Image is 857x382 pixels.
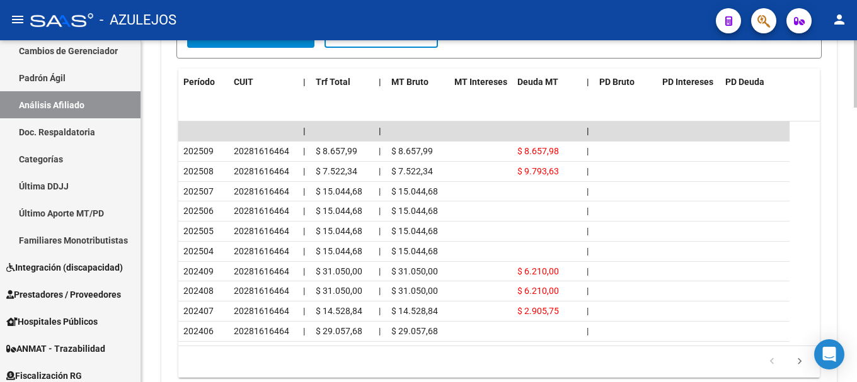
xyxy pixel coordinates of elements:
span: $ 15.044,68 [391,186,438,196]
span: 202406 [183,326,214,336]
span: 20281616464 [234,166,289,176]
span: 20281616464 [234,246,289,256]
span: | [587,226,589,236]
span: $ 8.657,99 [391,146,433,156]
span: - AZULEJOS [100,6,176,34]
span: | [303,186,305,196]
span: | [587,186,589,196]
span: | [379,126,381,136]
span: $ 2.905,75 [517,306,559,316]
span: | [303,166,305,176]
span: | [379,166,381,176]
span: PD Bruto [599,77,635,87]
span: $ 15.044,68 [316,226,362,236]
span: 20281616464 [234,186,289,196]
span: 20281616464 [234,206,289,216]
span: | [379,186,381,196]
span: | [379,266,381,276]
span: $ 7.522,34 [391,166,433,176]
span: PD Intereses [662,77,713,87]
span: $ 8.657,99 [316,146,357,156]
span: 202507 [183,186,214,196]
datatable-header-cell: MT Intereses [449,69,512,96]
span: | [379,206,381,216]
span: | [379,286,381,296]
span: 20281616464 [234,146,289,156]
span: | [587,166,589,176]
div: Open Intercom Messenger [814,339,844,369]
datatable-header-cell: Trf Total [311,69,374,96]
span: $ 31.050,00 [316,286,362,296]
span: $ 9.793,63 [517,166,559,176]
span: $ 29.057,68 [316,326,362,336]
span: 202508 [183,166,214,176]
span: $ 31.050,00 [316,266,362,276]
span: 202407 [183,306,214,316]
span: ANMAT - Trazabilidad [6,342,105,356]
span: 20281616464 [234,266,289,276]
span: $ 15.044,68 [391,206,438,216]
datatable-header-cell: CUIT [229,69,298,96]
span: | [303,206,305,216]
span: $ 31.050,00 [391,286,438,296]
span: | [303,286,305,296]
span: | [587,126,589,136]
span: | [303,266,305,276]
span: | [303,326,305,336]
span: | [587,246,589,256]
datatable-header-cell: PD Bruto [594,69,657,96]
mat-icon: person [832,12,847,27]
span: | [379,326,381,336]
span: Deuda MT [517,77,558,87]
datatable-header-cell: | [374,69,386,96]
span: | [303,146,305,156]
span: | [303,226,305,236]
span: $ 29.057,68 [391,326,438,336]
span: | [303,306,305,316]
span: 202504 [183,246,214,256]
span: | [379,77,381,87]
span: $ 7.522,34 [316,166,357,176]
span: Integración (discapacidad) [6,261,123,274]
span: | [379,306,381,316]
datatable-header-cell: Deuda MT [512,69,582,96]
span: | [587,266,589,276]
span: $ 6.210,00 [517,266,559,276]
span: $ 31.050,00 [391,266,438,276]
span: $ 6.210,00 [517,286,559,296]
span: 202506 [183,206,214,216]
span: | [587,77,589,87]
span: | [587,286,589,296]
span: Hospitales Públicos [6,315,98,329]
mat-icon: menu [10,12,25,27]
datatable-header-cell: PD Deuda [720,69,790,96]
datatable-header-cell: | [582,69,594,96]
datatable-header-cell: MT Bruto [386,69,449,96]
span: | [379,226,381,236]
span: $ 15.044,68 [316,186,362,196]
span: MT Bruto [391,77,428,87]
span: | [303,126,306,136]
span: Trf Total [316,77,350,87]
span: $ 15.044,68 [316,246,362,256]
span: Borrar Filtros [336,30,427,41]
datatable-header-cell: | [298,69,311,96]
span: 202409 [183,266,214,276]
span: | [587,326,589,336]
span: $ 14.528,84 [391,306,438,316]
a: go to previous page [760,355,784,369]
span: 20281616464 [234,306,289,316]
span: $ 15.044,68 [316,206,362,216]
span: | [303,246,305,256]
span: Período [183,77,215,87]
span: $ 15.044,68 [391,226,438,236]
span: Prestadores / Proveedores [6,288,121,301]
span: 20281616464 [234,286,289,296]
span: 202509 [183,146,214,156]
span: | [587,306,589,316]
span: | [379,146,381,156]
span: | [587,206,589,216]
span: PD Deuda [725,77,764,87]
datatable-header-cell: PD Intereses [657,69,720,96]
span: Buscar Registros [198,30,303,41]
